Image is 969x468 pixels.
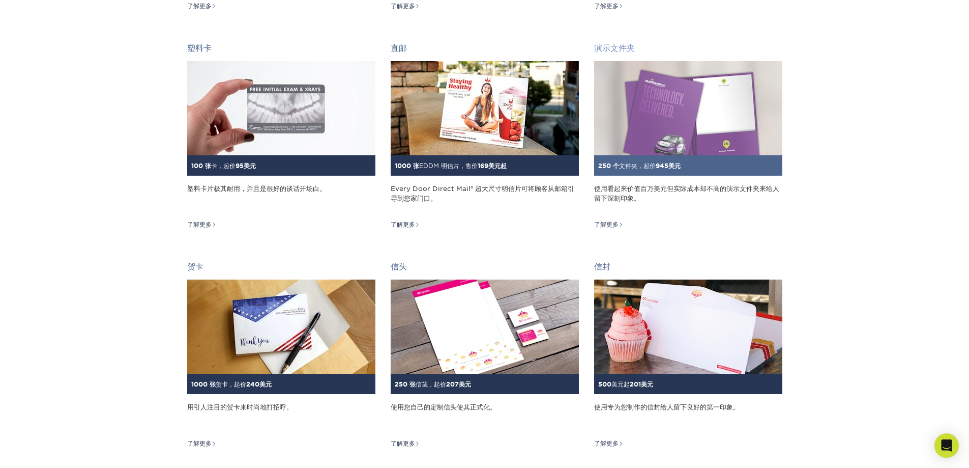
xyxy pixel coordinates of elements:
[395,162,419,170] font: 1000 张
[594,43,635,53] font: 演示文件夹
[391,185,574,202] font: Every Door Direct Mail® 超大尺寸明信片可将顾客从邮箱引导到您家门口。
[594,221,619,228] font: 了解更多
[187,43,212,53] font: 塑料卡
[594,262,610,271] font: 信封
[187,185,326,192] font: 塑料卡片极其耐用，并且是很好的谈话开场白。
[594,439,619,447] font: 了解更多
[211,162,236,170] font: 卡，起价
[459,380,471,388] font: 美元
[191,162,211,170] font: 100 张
[216,380,246,388] font: 贺卡，起价
[391,280,579,374] img: 信头
[630,380,641,388] font: 201
[598,162,619,170] font: 250 个
[594,185,779,202] font: 使用看起来价值百万美元但实际成本却不高的演示文件夹来给人留下深刻印象。
[187,61,375,155] img: 塑料卡
[187,439,212,447] font: 了解更多
[594,61,782,155] img: 演示文件夹
[187,403,293,411] font: 用引人注目的贺卡来时尚地打招呼。
[391,262,407,271] font: 信头
[419,162,478,170] font: EDDM 明信片，售价
[187,262,375,448] a: 贺卡 1000 张贺卡，起价240美元 用引人注目的贺卡来时尚地打招呼。 了解更多
[656,162,668,170] font: 945
[259,380,272,388] font: 美元
[391,43,579,230] a: 直邮 1000 张EDDM 明信片，售价169美元起 Every Door Direct Mail® 超大尺寸明信片可将顾客从邮箱引导到您家门口。 了解更多
[391,262,579,448] a: 信头 250 张信笺，起价207美元 使用您自己的定制信头使其正式化。 了解更多
[594,403,740,411] font: 使用专为您制作的信封给人留下良好的第一印象。
[246,380,259,388] font: 240
[391,43,407,53] font: 直邮
[598,380,611,388] font: 500
[594,43,782,230] a: 演示文件夹 250 个文件夹，起价945美元 使用看起来价值百万美元但实际成本却不高的演示文件夹来给人留下深刻印象。 了解更多
[395,380,416,388] font: 250 张
[187,221,212,228] font: 了解更多
[594,262,782,448] a: 信封 500美元起201美元 使用专为您制作的信封给人留下良好的第一印象。 了解更多
[187,262,203,271] font: 贺卡
[391,439,415,447] font: 了解更多
[236,162,244,170] font: 95
[478,162,488,170] font: 169
[187,280,375,374] img: 贺卡
[391,61,579,155] img: 直邮
[391,403,496,411] font: 使用您自己的定制信头使其正式化。
[934,433,959,458] div: Open Intercom Messenger
[611,380,630,388] font: 美元起
[488,162,507,170] font: 美元起
[641,380,653,388] font: 美元
[619,162,656,170] font: 文件夹，起价
[244,162,256,170] font: 美元
[594,280,782,374] img: 信封
[391,221,415,228] font: 了解更多
[594,2,619,10] font: 了解更多
[416,380,446,388] font: 信笺，起价
[187,43,375,230] a: 塑料卡 100 张卡，起价95美元 塑料卡片极其耐用，并且是很好的谈话开场白。 了解更多
[191,380,216,388] font: 1000 张
[187,2,212,10] font: 了解更多
[391,2,415,10] font: 了解更多
[446,380,459,388] font: 207
[668,162,681,170] font: 美元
